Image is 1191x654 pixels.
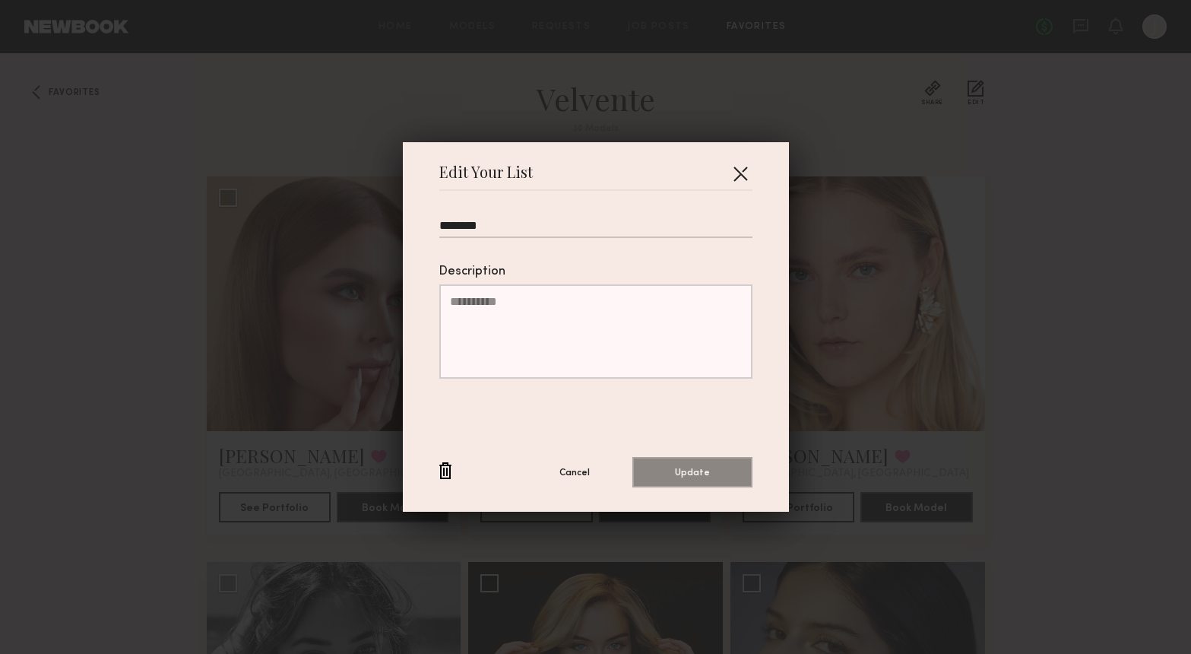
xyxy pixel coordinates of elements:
[632,457,752,487] button: Update
[439,265,752,278] div: Description
[439,462,451,481] button: Delete list
[439,284,752,379] textarea: Description
[439,167,533,189] span: Edit Your List
[728,161,752,186] button: Close
[529,457,620,487] button: Cancel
